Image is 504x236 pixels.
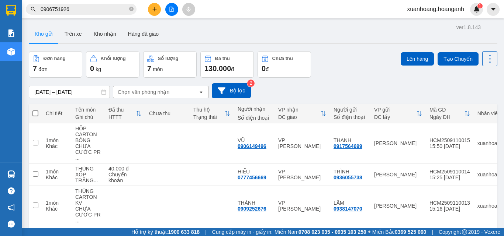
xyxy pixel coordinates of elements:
div: VP nhận [278,107,320,113]
span: đ [266,66,269,72]
div: THÀNH [238,200,271,206]
div: 0906149496 [238,143,267,149]
div: VP [PERSON_NAME] [278,203,326,209]
button: Tạo Chuyến [439,52,479,66]
button: Kho nhận [88,25,122,43]
th: Toggle SortBy [105,104,145,123]
div: Đơn hàng [44,56,64,61]
div: Mã GD [429,107,465,113]
div: Khác [46,206,68,212]
div: Ghi chú [75,114,101,120]
span: caret-down [490,6,497,13]
div: Chi tiết [46,110,68,116]
div: Khác [46,143,68,149]
button: caret-down [487,3,500,16]
div: VP [PERSON_NAME] [278,172,326,177]
button: Kho gửi [29,25,59,43]
sup: 1 [477,3,483,8]
th: Toggle SortBy [370,104,426,123]
div: [PERSON_NAME] [374,203,422,209]
div: Người gửi [334,107,367,113]
div: Trạng thái [193,114,224,120]
div: Chưa thu [272,56,291,61]
img: icon-new-feature [473,6,480,13]
div: Đã thu [215,56,229,61]
div: THANH [334,137,367,143]
button: Đã thu130.000đ [200,51,254,78]
div: HỘP CARTON BÓNG [75,126,101,143]
input: Select a date range. [29,86,110,98]
div: Số lượng [158,56,177,61]
button: Hàng đã giao [122,25,165,43]
button: Khối lượng0kg [86,51,139,78]
div: 1 món [46,137,68,143]
div: Khối lượng [101,56,123,61]
span: close-circle [129,7,134,11]
div: THÙNG XỐP TRẮNG KEO VÀNG [75,166,101,183]
span: 0 [90,64,94,73]
div: CHƯA CƯỚC PR THU 40 [75,206,101,223]
div: Số điện thoại [334,114,367,120]
span: copyright [463,229,468,235]
sup: 2 [247,80,254,87]
button: aim [182,3,195,16]
span: xuanhoang.hoanganh [401,4,470,14]
button: Đơn hàng7đơn [29,51,82,78]
div: VP [PERSON_NAME] [278,140,326,146]
button: Số lượng7món [143,51,197,78]
div: HCM2509110013 [429,200,470,206]
div: HCM2509110014 [429,169,470,175]
div: ĐC lấy [374,114,416,120]
div: [PERSON_NAME] [374,140,422,146]
div: HTTT [108,114,136,120]
div: 0909252676 [238,206,267,212]
div: [PERSON_NAME] [374,172,422,177]
button: file-add [165,3,178,16]
div: VP gửi [374,107,416,113]
th: Toggle SortBy [275,104,330,123]
span: Miền Bắc [374,228,427,236]
strong: 0369 525 060 [396,229,427,235]
span: 7 [33,64,37,73]
div: Chuyển khoản [108,175,142,180]
strong: 1900 633 818 [174,229,206,235]
div: TRÌNH [334,169,367,175]
div: Chọn văn phòng nhận [118,88,169,96]
span: question-circle [8,187,15,194]
div: Chưa thu [149,110,186,116]
span: Miền Nam [277,228,368,236]
span: kg [96,66,101,72]
div: Người nhận [238,106,271,112]
span: aim [186,7,191,12]
img: logo-vxr [6,5,16,16]
span: 1 [479,3,481,8]
div: 0936055738 [334,175,363,180]
img: warehouse-icon [7,170,15,178]
span: | [211,228,213,236]
span: ... [75,155,80,161]
div: Tên món [75,107,101,113]
div: 15:16 [DATE] [429,206,470,212]
span: ... [93,177,97,183]
div: 1 món [46,200,68,206]
span: plus [152,7,157,12]
th: Toggle SortBy [426,104,474,123]
span: đơn [38,66,48,72]
div: VŨ [238,137,271,143]
span: close-circle [129,6,134,13]
img: warehouse-icon [7,48,15,56]
span: 0 [262,64,266,73]
div: ver 1.8.143 [456,23,481,31]
div: 0777456669 [238,175,267,180]
div: Ngày ĐH [429,114,465,120]
strong: 0708 023 035 - 0935 103 250 [301,229,368,235]
div: 0917564699 [334,143,363,149]
button: Bộ lọc [212,83,251,98]
span: ⚪️ [370,230,372,233]
span: Hỗ trợ kỹ thuật: [138,228,206,236]
svg: open [198,89,204,95]
span: ... [75,218,80,223]
div: Khác [46,175,68,180]
div: LÂM [334,200,367,206]
button: Chưa thu0đ [258,51,311,78]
